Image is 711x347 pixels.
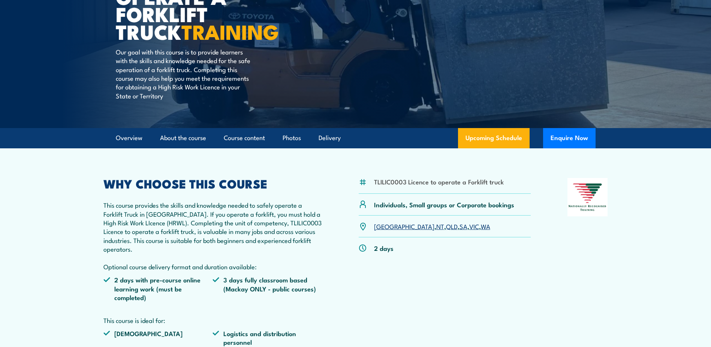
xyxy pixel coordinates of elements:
a: SA [460,222,467,231]
p: , , , , , [374,222,490,231]
a: VIC [469,222,479,231]
button: Enquire Now [543,128,596,148]
li: Logistics and distribution personnel [213,329,322,347]
p: 2 days [374,244,394,252]
h2: WHY CHOOSE THIS COURSE [103,178,322,189]
strong: TRAINING [181,15,279,47]
p: This course is ideal for: [103,316,322,324]
p: Individuals, Small groups or Corporate bookings [374,200,514,209]
a: Course content [224,128,265,148]
a: Overview [116,128,142,148]
li: [DEMOGRAPHIC_DATA] [103,329,213,347]
a: About the course [160,128,206,148]
a: Photos [283,128,301,148]
a: [GEOGRAPHIC_DATA] [374,222,434,231]
li: TLILIC0003 Licence to operate a Forklift truck [374,177,504,186]
a: Delivery [319,128,341,148]
a: QLD [446,222,458,231]
img: Nationally Recognised Training logo. [567,178,608,216]
a: Upcoming Schedule [458,128,530,148]
li: 3 days fully classroom based (Mackay ONLY - public courses) [213,275,322,302]
p: Our goal with this course is to provide learners with the skills and knowledge needed for the saf... [116,47,253,100]
li: 2 days with pre-course online learning work (must be completed) [103,275,213,302]
p: This course provides the skills and knowledge needed to safely operate a Forklift Truck in [GEOGR... [103,201,322,271]
a: WA [481,222,490,231]
a: NT [436,222,444,231]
